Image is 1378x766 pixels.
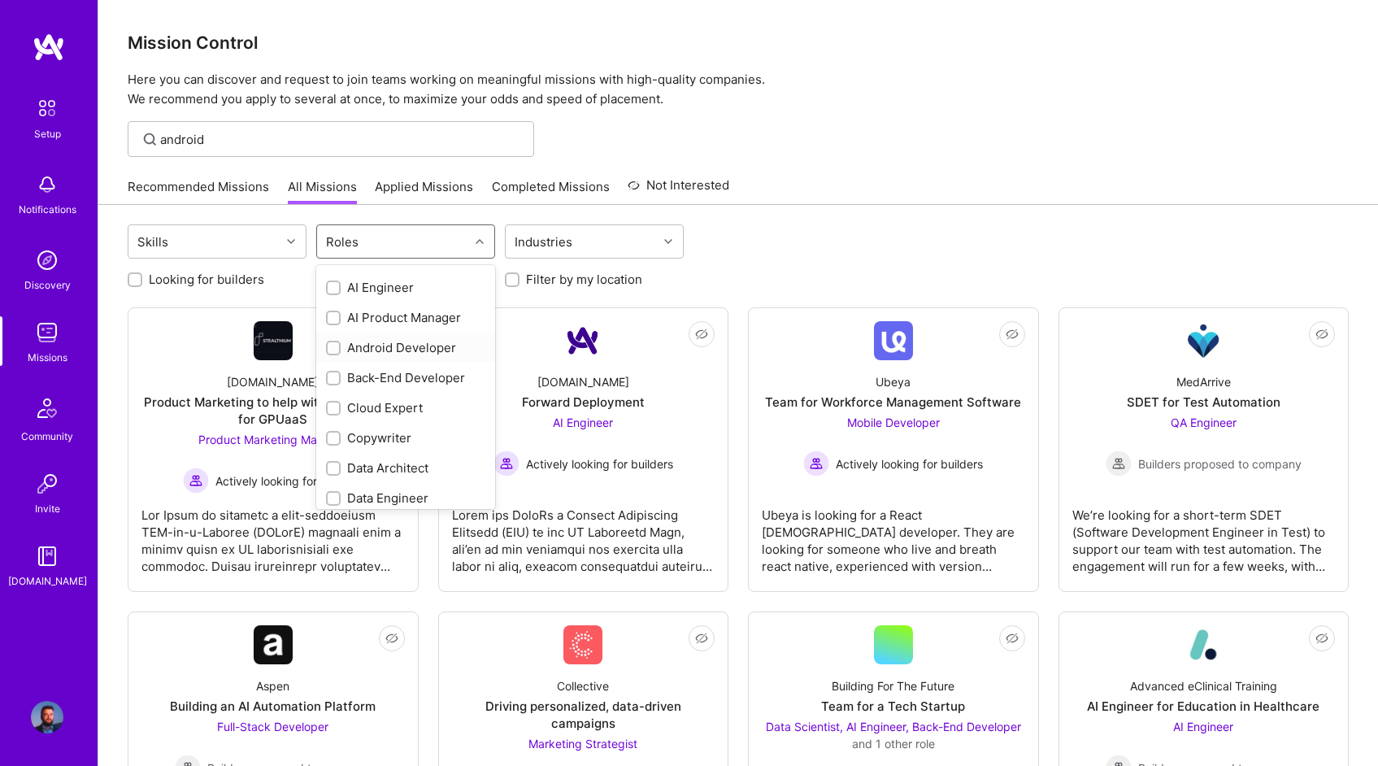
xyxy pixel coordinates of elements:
div: SDET for Test Automation [1127,394,1280,411]
h3: Mission Control [128,33,1349,53]
span: and 1 other role [852,737,935,751]
div: Building an AI Automation Platform [170,698,376,715]
a: Company LogoUbeyaTeam for Workforce Management SoftwareMobile Developer Actively looking for buil... [762,321,1025,578]
div: Invite [35,500,60,517]
div: Community [21,428,73,445]
img: Company Logo [254,321,293,360]
span: AI Engineer [553,416,613,429]
div: Ubeya is looking for a React [DEMOGRAPHIC_DATA] developer. They are looking for someone who live ... [762,494,1025,575]
div: Lorem ips DoloRs a Consect Adipiscing Elitsedd (EIU) te inc UT Laboreetd Magn, ali’en ad min veni... [452,494,715,575]
img: Community [28,389,67,428]
div: Lor Ipsum do sitametc a elit-seddoeiusm TEM-in-u-Laboree (DOLorE) magnaali enim a minimv quisn ex... [141,494,405,575]
div: AI Product Manager [326,309,485,326]
img: Company Logo [874,321,913,360]
span: Full-Stack Developer [217,720,328,733]
i: icon EyeClosed [1315,328,1328,341]
i: icon EyeClosed [695,632,708,645]
a: Company Logo[DOMAIN_NAME]Forward DeploymentAI Engineer Actively looking for buildersActively look... [452,321,715,578]
i: icon Chevron [287,237,295,246]
img: logo [33,33,65,62]
img: User Avatar [31,701,63,733]
div: Roles [322,230,363,254]
div: Driving personalized, data-driven campaigns [452,698,715,732]
div: Discovery [24,276,71,294]
span: Actively looking for builders [215,472,363,490]
div: MedArrive [1176,373,1231,390]
div: [DOMAIN_NAME] [8,572,87,590]
div: Data Engineer [326,490,485,507]
a: Completed Missions [492,178,610,205]
div: Android Developer [326,339,485,356]
i: icon Chevron [476,237,484,246]
a: Not Interested [628,176,729,205]
span: Mobile Developer [847,416,940,429]
div: Back-End Developer [326,369,485,386]
img: Company Logo [1184,321,1223,360]
img: Invite [31,468,63,500]
input: Find Mission... [160,131,522,148]
a: All Missions [288,178,357,205]
a: Applied Missions [375,178,473,205]
span: Actively looking for builders [526,455,673,472]
span: QA Engineer [1171,416,1237,429]
img: discovery [31,244,63,276]
span: Builders proposed to company [1138,455,1302,472]
img: Actively looking for builders [183,468,209,494]
img: Company Logo [1184,625,1223,664]
span: Marketing Strategist [528,737,637,751]
div: [DOMAIN_NAME] [227,373,319,390]
span: Data Scientist, AI Engineer, Back-End Developer [766,720,1021,733]
a: Recommended Missions [128,178,269,205]
i: icon EyeClosed [1006,632,1019,645]
div: Copywriter [326,429,485,446]
img: Actively looking for builders [493,450,519,477]
div: Data Architect [326,459,485,477]
div: AI Engineer [326,279,485,296]
a: Company Logo[DOMAIN_NAME]Product Marketing to help with GTM motion for GPUaaSProduct Marketing Ma... [141,321,405,578]
img: Actively looking for builders [803,450,829,477]
div: Notifications [19,201,76,218]
span: AI Engineer [1173,720,1233,733]
div: Skills [133,230,172,254]
img: Builders proposed to company [1106,450,1132,477]
i: icon EyeClosed [385,632,398,645]
i: icon EyeClosed [695,328,708,341]
div: Cloud Expert [326,399,485,416]
div: Collective [557,677,609,694]
div: Advanced eClinical Training [1130,677,1277,694]
i: icon EyeClosed [1315,632,1328,645]
i: icon EyeClosed [1006,328,1019,341]
span: Actively looking for builders [836,455,983,472]
img: Company Logo [563,321,602,360]
div: [DOMAIN_NAME] [537,373,629,390]
div: Ubeya [876,373,911,390]
img: teamwork [31,316,63,349]
img: Company Logo [563,625,602,664]
img: Company Logo [254,625,293,664]
p: Here you can discover and request to join teams working on meaningful missions with high-quality ... [128,70,1349,109]
img: guide book [31,540,63,572]
img: setup [30,91,64,125]
img: bell [31,168,63,201]
div: Aspen [256,677,289,694]
div: Missions [28,349,67,366]
div: Team for a Tech Startup [821,698,965,715]
div: Product Marketing to help with GTM motion for GPUaaS [141,394,405,428]
div: Building For The Future [832,677,954,694]
div: We’re looking for a short-term SDET (Software Development Engineer in Test) to support our team w... [1072,494,1336,575]
a: Company LogoMedArriveSDET for Test AutomationQA Engineer Builders proposed to companyBuilders pro... [1072,321,1336,578]
i: icon SearchGrey [141,130,159,149]
div: Industries [511,230,576,254]
span: Product Marketing Manager [198,433,348,446]
i: icon Chevron [664,237,672,246]
label: Looking for builders [149,271,264,288]
div: AI Engineer for Education in Healthcare [1087,698,1319,715]
div: Forward Deployment [522,394,645,411]
div: Team for Workforce Management Software [765,394,1021,411]
div: Setup [34,125,61,142]
label: Filter by my location [526,271,642,288]
a: User Avatar [27,701,67,733]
